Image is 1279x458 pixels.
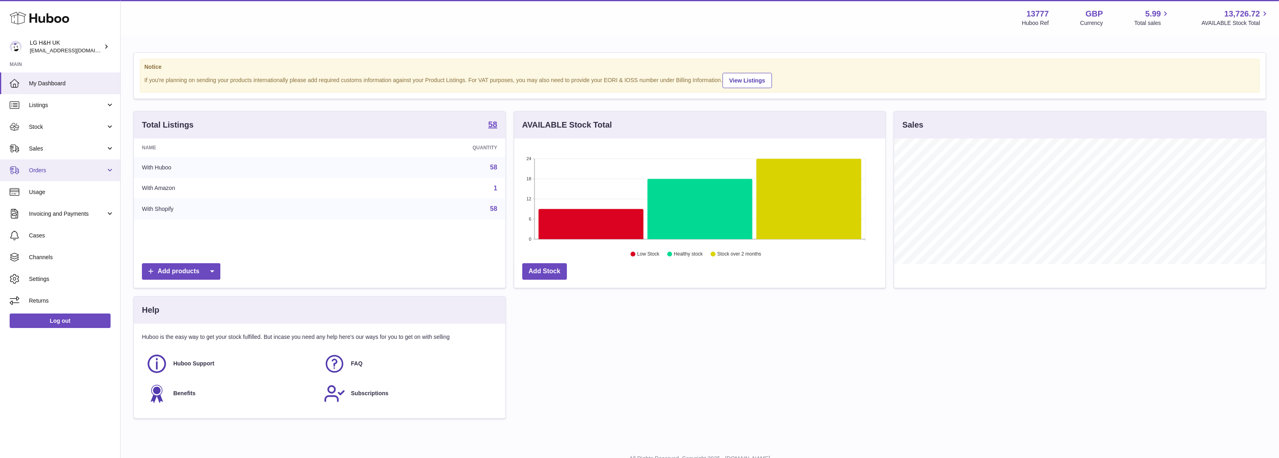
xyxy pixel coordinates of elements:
span: Listings [29,101,106,109]
h3: Total Listings [142,120,194,130]
span: Huboo Support [173,360,214,367]
div: LG H&H UK [30,39,102,54]
span: Total sales [1134,19,1170,27]
span: AVAILABLE Stock Total [1201,19,1269,27]
text: Healthy stock [674,252,703,257]
a: Add products [142,263,220,280]
span: Returns [29,297,114,305]
text: 12 [526,196,531,201]
a: Benefits [146,383,316,404]
strong: 58 [488,120,497,128]
a: 58 [490,164,497,171]
h3: Sales [902,120,923,130]
span: 13,726.72 [1224,8,1260,19]
td: With Shopify [134,198,337,219]
strong: 13777 [1026,8,1049,19]
span: Orders [29,167,106,174]
div: Currency [1080,19,1103,27]
a: Log out [10,314,111,328]
span: My Dashboard [29,80,114,87]
th: Quantity [337,138,505,157]
text: 0 [529,237,531,241]
text: 24 [526,156,531,161]
h3: AVAILABLE Stock Total [522,120,612,130]
a: Huboo Support [146,353,316,375]
div: If you're planning on sending your products internationally please add required customs informati... [144,72,1255,88]
text: Low Stock [637,252,660,257]
text: Stock over 2 months [717,252,761,257]
img: veechen@lghnh.co.uk [10,41,22,53]
a: Subscriptions [324,383,493,404]
span: Benefits [173,390,195,397]
span: 5.99 [1146,8,1161,19]
span: Subscriptions [351,390,388,397]
p: Huboo is the easy way to get your stock fulfilled. But incase you need any help here's our ways f... [142,333,497,341]
div: Huboo Ref [1022,19,1049,27]
text: 18 [526,176,531,181]
a: 5.99 Total sales [1134,8,1170,27]
strong: GBP [1086,8,1103,19]
a: 58 [488,120,497,130]
a: FAQ [324,353,493,375]
span: [EMAIL_ADDRESS][DOMAIN_NAME] [30,47,118,54]
td: With Amazon [134,178,337,199]
strong: Notice [144,63,1255,71]
span: FAQ [351,360,363,367]
span: Cases [29,232,114,239]
a: Add Stock [522,263,567,280]
span: Usage [29,188,114,196]
a: 58 [490,205,497,212]
span: Invoicing and Payments [29,210,106,218]
span: Settings [29,275,114,283]
span: Stock [29,123,106,131]
text: 6 [529,217,531,221]
span: Sales [29,145,106,153]
a: 13,726.72 AVAILABLE Stock Total [1201,8,1269,27]
th: Name [134,138,337,157]
a: 1 [494,185,497,192]
h3: Help [142,305,159,316]
td: With Huboo [134,157,337,178]
a: View Listings [723,73,772,88]
span: Channels [29,254,114,261]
